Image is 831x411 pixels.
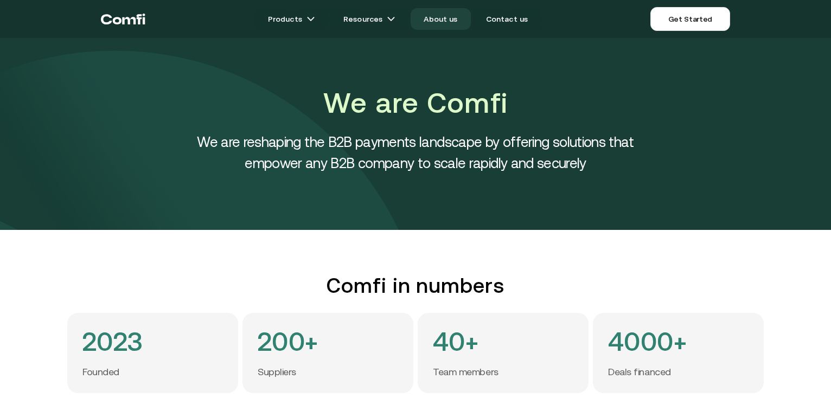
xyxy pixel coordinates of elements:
p: Suppliers [258,366,296,378]
img: arrow icons [306,15,315,23]
a: Productsarrow icons [255,8,328,30]
a: Contact us [473,8,541,30]
h1: We are Comfi [171,84,660,123]
h4: 4000+ [608,328,687,355]
a: Return to the top of the Comfi home page [101,3,145,35]
h4: 200+ [258,328,318,355]
a: Resourcesarrow icons [330,8,408,30]
a: About us [411,8,470,30]
img: arrow icons [387,15,395,23]
h4: We are reshaping the B2B payments landscape by offering solutions that empower any B2B company to... [171,131,660,174]
h4: 2023 [82,328,143,355]
a: Get Started [650,7,730,31]
p: Founded [82,366,119,378]
h4: 40+ [433,328,478,355]
h2: Comfi in numbers [67,273,764,298]
p: Deals financed [608,366,671,378]
p: Team members [433,366,498,378]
